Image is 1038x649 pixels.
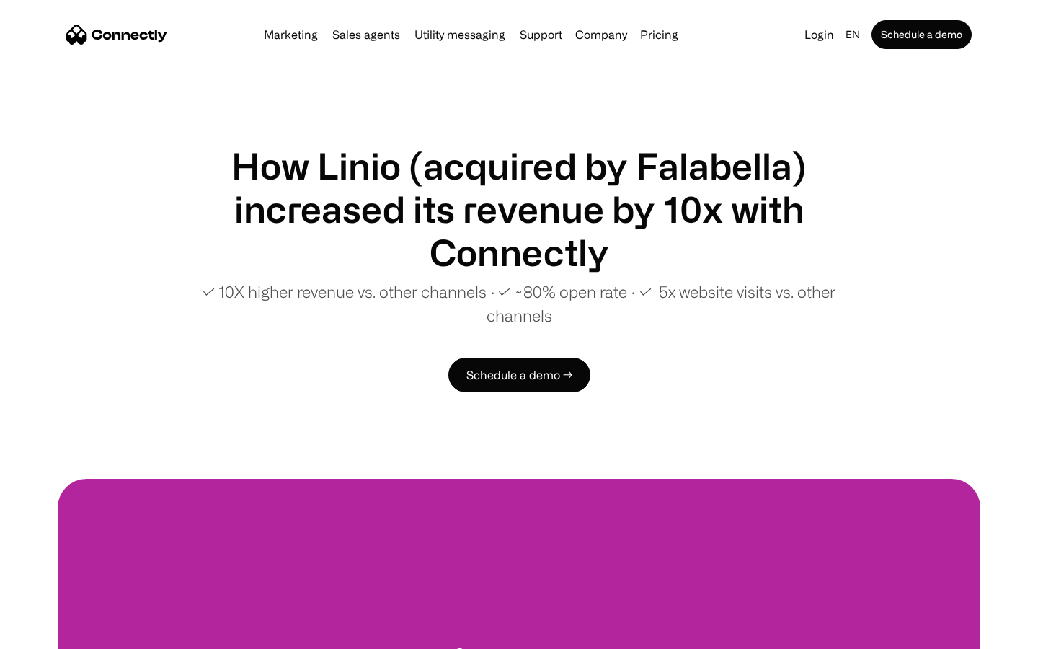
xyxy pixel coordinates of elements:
[634,29,684,40] a: Pricing
[448,358,590,392] a: Schedule a demo →
[173,144,865,274] h1: How Linio (acquired by Falabella) increased its revenue by 10x with Connectly
[327,29,406,40] a: Sales agents
[846,25,860,45] div: en
[799,25,840,45] a: Login
[409,29,511,40] a: Utility messaging
[514,29,568,40] a: Support
[575,25,627,45] div: Company
[14,622,86,644] aside: Language selected: English
[29,624,86,644] ul: Language list
[258,29,324,40] a: Marketing
[871,20,972,49] a: Schedule a demo
[173,280,865,327] p: ✓ 10X higher revenue vs. other channels ∙ ✓ ~80% open rate ∙ ✓ 5x website visits vs. other channels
